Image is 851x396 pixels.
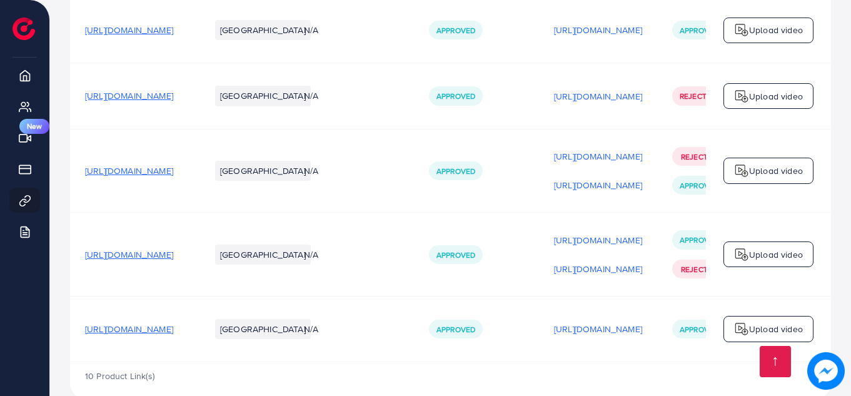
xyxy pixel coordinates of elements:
[554,261,642,277] p: [URL][DOMAIN_NAME]
[304,165,318,177] span: N/A
[734,322,749,337] img: logo
[554,89,642,104] p: [URL][DOMAIN_NAME]
[13,18,35,40] img: logo
[436,91,475,101] span: Approved
[304,323,318,335] span: N/A
[681,264,717,275] span: Rejected
[436,250,475,260] span: Approved
[749,89,803,104] p: Upload video
[436,25,475,36] span: Approved
[215,20,311,40] li: [GEOGRAPHIC_DATA]
[436,324,475,335] span: Approved
[304,89,318,102] span: N/A
[749,322,803,337] p: Upload video
[436,166,475,176] span: Approved
[680,25,718,36] span: Approved
[734,163,749,178] img: logo
[554,233,642,248] p: [URL][DOMAIN_NAME]
[304,248,318,261] span: N/A
[215,86,311,106] li: [GEOGRAPHIC_DATA]
[680,91,716,101] span: Rejected
[554,149,642,164] p: [URL][DOMAIN_NAME]
[734,89,749,104] img: logo
[749,163,803,178] p: Upload video
[85,165,173,177] span: [URL][DOMAIN_NAME]
[85,89,173,102] span: [URL][DOMAIN_NAME]
[215,161,311,181] li: [GEOGRAPHIC_DATA]
[749,23,803,38] p: Upload video
[9,125,40,150] a: New
[85,370,154,382] span: 10 Product Link(s)
[304,24,318,36] span: N/A
[19,119,49,134] span: New
[749,247,803,262] p: Upload video
[215,245,311,265] li: [GEOGRAPHIC_DATA]
[734,23,749,38] img: logo
[681,151,717,162] span: Rejected
[554,23,642,38] p: [URL][DOMAIN_NAME]
[734,247,749,262] img: logo
[215,319,311,339] li: [GEOGRAPHIC_DATA]
[85,323,173,335] span: [URL][DOMAIN_NAME]
[680,180,718,191] span: Approved
[680,324,718,335] span: Approved
[85,248,173,261] span: [URL][DOMAIN_NAME]
[85,24,173,36] span: [URL][DOMAIN_NAME]
[680,235,718,245] span: Approved
[807,352,845,390] img: image
[554,178,642,193] p: [URL][DOMAIN_NAME]
[554,322,642,337] p: [URL][DOMAIN_NAME]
